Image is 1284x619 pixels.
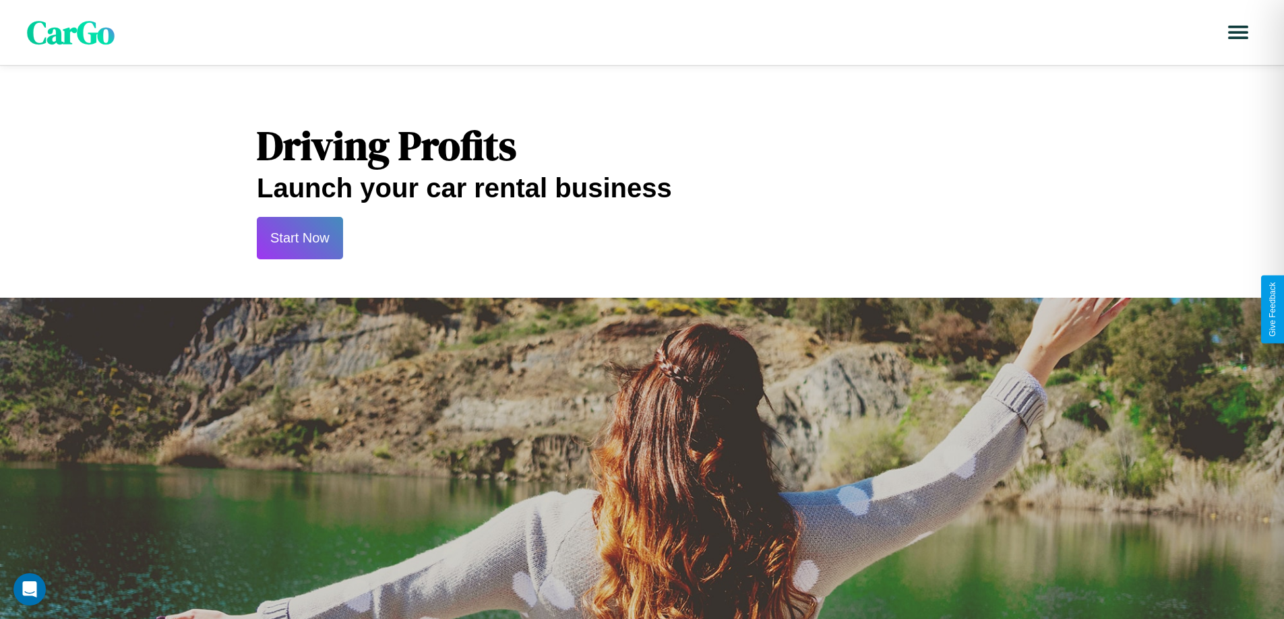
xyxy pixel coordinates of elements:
[13,573,46,606] div: Open Intercom Messenger
[257,173,1027,203] h2: Launch your car rental business
[257,217,343,259] button: Start Now
[1219,13,1257,51] button: Open menu
[27,10,115,55] span: CarGo
[257,118,1027,173] h1: Driving Profits
[1268,282,1277,337] div: Give Feedback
